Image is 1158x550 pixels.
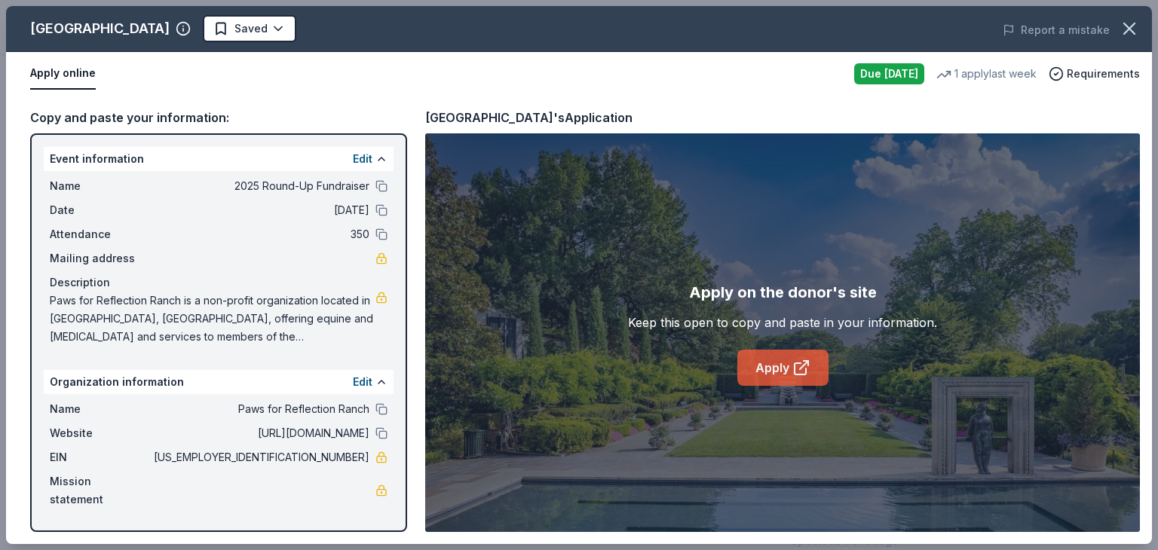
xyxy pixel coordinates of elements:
div: Due [DATE] [854,63,924,84]
div: Event information [44,147,394,171]
div: Organization information [44,370,394,394]
span: EIN [50,448,151,466]
div: Description [50,273,388,292]
button: Requirements [1049,65,1140,83]
button: Saved [203,15,296,42]
div: [GEOGRAPHIC_DATA] [30,17,170,41]
button: Edit [353,373,372,391]
span: Paws for Reflection Ranch [151,400,369,418]
div: 1 apply last week [936,65,1037,83]
div: Apply on the donor's site [689,280,877,304]
button: Edit [353,150,372,168]
span: Date [50,201,151,219]
span: 2025 Round-Up Fundraiser [151,177,369,195]
span: Mailing address [50,249,151,267]
a: Apply [737,350,829,386]
button: Apply online [30,58,96,90]
span: Requirements [1067,65,1140,83]
span: Saved [234,20,268,38]
span: 350 [151,225,369,243]
button: Report a mistake [1003,21,1110,39]
span: Paws for Reflection Ranch is a non-profit organization located in [GEOGRAPHIC_DATA], [GEOGRAPHIC_... [50,292,375,346]
span: Attendance [50,225,151,243]
span: [URL][DOMAIN_NAME] [151,424,369,442]
span: [US_EMPLOYER_IDENTIFICATION_NUMBER] [151,448,369,466]
div: [GEOGRAPHIC_DATA]'s Application [425,108,633,127]
span: Mission statement [50,472,151,509]
div: Copy and paste your information: [30,108,407,127]
span: Name [50,177,151,195]
span: Name [50,400,151,418]
span: Website [50,424,151,442]
div: Keep this open to copy and paste in your information. [628,313,937,332]
span: [DATE] [151,201,369,219]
